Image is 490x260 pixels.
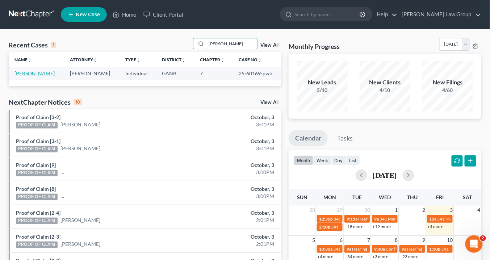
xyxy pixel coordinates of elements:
a: Case Nounfold_more [239,57,262,62]
a: Proof of Claim [2-3] [16,234,60,240]
span: 2:10p [319,224,330,230]
span: 9:30a [374,246,385,252]
td: GANB [156,67,194,80]
div: October, 3 [193,209,274,217]
a: +3 more [372,254,388,259]
div: Recent Cases [9,41,56,49]
iframe: Intercom live chat [465,235,483,253]
div: 4/60 [422,87,473,94]
a: View All [260,100,278,105]
button: list [346,155,360,165]
span: 341 Meeting for [PERSON_NAME] [380,216,445,222]
span: 341 Meeting for [PERSON_NAME][US_STATE] [334,216,421,222]
span: 341 Meeting for [PERSON_NAME] [331,224,396,230]
div: 4/10 [360,87,410,94]
a: [PERSON_NAME] & [PERSON_NAME]' [PERSON_NAME] [60,169,189,176]
div: 2:01PM [193,240,274,248]
span: 8 [394,236,398,244]
a: Proof of Claim [2-4] [16,210,60,216]
span: Sat [463,194,472,200]
a: +34 more [345,254,363,259]
div: 3:01PM [193,121,274,128]
span: Mon [323,194,336,200]
span: 5 [311,236,316,244]
div: October, 3 [193,233,274,240]
i: unfold_more [181,58,186,62]
div: 10 [74,99,82,105]
span: 12:30p [319,216,333,222]
a: Attorneyunfold_more [70,57,97,62]
div: 3:00PM [193,193,274,200]
td: 7 [194,67,233,80]
span: Tue [353,194,362,200]
span: 10 [446,236,453,244]
div: 3:00PM [193,169,274,176]
span: Fri [436,194,444,200]
div: New Clients [360,78,410,87]
span: 4 [477,206,481,214]
a: Proof of Claim [3-1] [16,138,60,144]
span: 1 [394,206,398,214]
a: +4 more [427,224,443,229]
span: 9:15a [347,216,357,222]
div: October, 3 [193,114,274,121]
div: 1 [51,42,56,48]
span: Hearing for [PERSON_NAME] [358,216,415,222]
h3: Monthly Progress [289,42,340,51]
a: Proof of Claim [9] [16,162,56,168]
span: 29 [336,206,343,214]
i: unfold_more [257,58,262,62]
span: 3 [449,206,453,214]
a: [PERSON_NAME] [60,145,101,152]
a: [PERSON_NAME] & [PERSON_NAME]' [PERSON_NAME] [60,193,189,200]
button: week [313,155,331,165]
a: Proof of Claim [3-2] [16,114,60,120]
span: 7 [367,236,371,244]
span: Thu [407,194,418,200]
span: New Case [76,12,100,17]
div: PROOF OF CLAIM [16,146,58,152]
a: [PERSON_NAME] [14,70,55,76]
a: Chapterunfold_more [200,57,225,62]
span: 10:30a [319,246,332,252]
span: 2 [422,206,426,214]
button: month [294,155,313,165]
div: 3:01PM [193,145,274,152]
span: 30 [364,206,371,214]
div: PROOF OF CLAIM [16,170,58,176]
span: 9a [347,246,351,252]
span: 2 [480,235,486,241]
span: 9a [402,246,406,252]
a: Calendar [289,130,328,146]
td: [PERSON_NAME] [64,67,120,80]
div: October, 3 [193,138,274,145]
a: Help [373,8,397,21]
a: Typeunfold_more [125,57,141,62]
span: 341 Meeting for [PERSON_NAME] [333,246,398,252]
td: Individual [120,67,156,80]
span: 9a [374,216,379,222]
div: PROOF OF CLAIM [16,194,58,200]
a: +18 more [345,224,363,229]
span: Sun [297,194,307,200]
i: unfold_more [136,58,141,62]
i: unfold_more [220,58,225,62]
div: New Filings [422,78,473,87]
span: 6 [339,236,343,244]
span: Wed [379,194,391,200]
div: 2:01PM [193,217,274,224]
div: October, 3 [193,162,274,169]
i: unfold_more [93,58,97,62]
a: +4 more [317,254,333,259]
a: [PERSON_NAME] [60,121,101,128]
div: 5/10 [297,87,348,94]
td: 25-60169-pwb [233,67,281,80]
a: Nameunfold_more [14,57,32,62]
span: Hearing for [PERSON_NAME] [352,246,409,252]
a: Proof of Claim [8] [16,186,56,192]
a: Client Portal [140,8,187,21]
div: PROOF OF CLAIM [16,218,58,224]
input: Search by name... [206,38,257,49]
a: View All [260,43,278,48]
input: Search by name... [294,8,361,21]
